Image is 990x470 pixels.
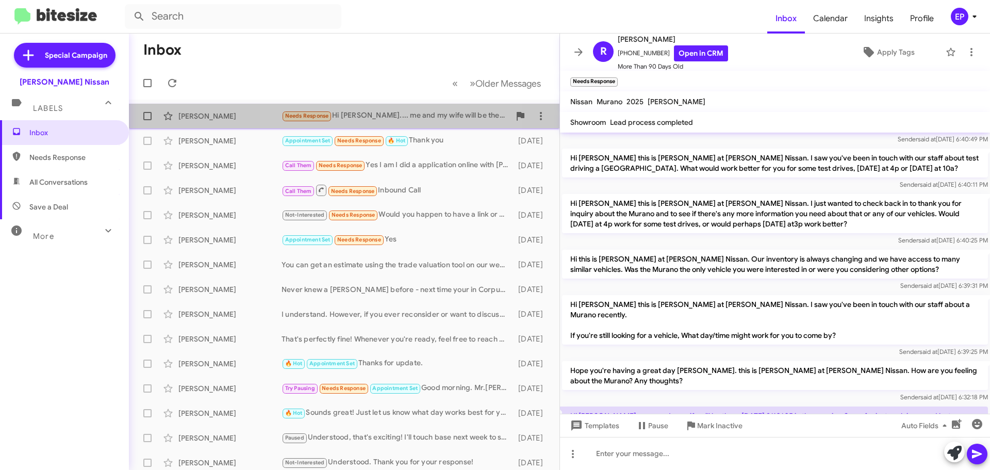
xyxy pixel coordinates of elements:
button: Next [464,73,547,94]
div: Never knew a [PERSON_NAME] before - next time your in Corpus feel free to swing by and I'll be ha... [282,284,513,295]
span: Sender [DATE] 6:40:25 PM [898,236,988,244]
div: [DATE] [513,210,551,220]
div: [PERSON_NAME] [178,260,282,270]
span: « [452,77,458,90]
span: Not-Interested [285,212,325,218]
span: said at [918,236,936,244]
span: 2025 [626,97,643,106]
span: All Conversations [29,177,88,187]
span: Needs Response [331,188,375,195]
span: Special Campaign [45,50,107,60]
div: [DATE] [513,458,551,468]
span: Sender [DATE] 6:40:49 PM [898,135,988,143]
span: R [600,43,607,60]
a: Profile [902,4,942,34]
span: Needs Response [285,112,329,119]
span: Needs Response [337,236,381,243]
div: Hi [PERSON_NAME].... me and my wife will be there [DATE] 8/10/ 25 in the morning.Sorry for just r... [282,110,510,122]
p: Hi [PERSON_NAME] this is [PERSON_NAME] at [PERSON_NAME] Nissan. I saw you've been in touch with o... [562,295,988,345]
span: [PHONE_NUMBER] [618,45,728,61]
span: More Than 90 Days Old [618,61,728,72]
span: Pause [648,416,668,435]
span: said at [918,135,936,143]
span: Needs Response [332,212,375,218]
p: Hope you're having a great day [PERSON_NAME]. this is [PERSON_NAME] at [PERSON_NAME] Nissan. How ... [562,361,988,390]
span: Sender [DATE] 6:39:31 PM [900,282,988,289]
span: Save a Deal [29,202,68,212]
span: 🔥 Hot [388,137,405,144]
span: More [33,232,54,241]
span: Needs Response [319,162,362,169]
span: 🔥 Hot [285,360,303,367]
p: Hi [PERSON_NAME] this is [PERSON_NAME] at [PERSON_NAME] Nissan. I just wanted to check back in to... [562,194,988,233]
p: Hi this is [PERSON_NAME] at [PERSON_NAME] Nissan. Our inventory is always changing and we have ac... [562,250,988,279]
span: Needs Response [337,137,381,144]
div: I understand. However, if you ever reconsider or want to discuss options, feel free to reach out.... [282,309,513,319]
a: Insights [856,4,902,34]
div: [PERSON_NAME] [178,433,282,443]
div: [DATE] [513,260,551,270]
button: Pause [628,416,676,435]
div: [PERSON_NAME] [178,383,282,394]
span: Appointment Set [372,385,418,392]
div: [PERSON_NAME] [178,284,282,295]
div: [DATE] [513,160,551,171]
span: Call Them [285,162,312,169]
span: said at [919,348,937,355]
input: Search [125,4,341,29]
div: [PERSON_NAME] [178,185,282,196]
span: Needs Response [29,152,117,163]
button: Templates [560,416,628,435]
span: Older Messages [475,78,541,89]
div: You can get an estimate using the trade valuation tool on our website: [URL][DOMAIN_NAME]. For an... [282,260,513,270]
span: 🔥 Hot [285,410,303,416]
span: said at [920,181,938,188]
span: Calendar [805,4,856,34]
button: Auto Fields [893,416,959,435]
span: Not-Interested [285,459,325,466]
div: Understood. Thank you for your response! [282,457,513,468]
div: [PERSON_NAME] [178,160,282,171]
span: Mark Inactive [697,416,742,435]
button: Previous [446,73,464,94]
div: [PERSON_NAME] [178,458,282,468]
div: That's perfectly fine! Whenever you're ready, feel free to reach out. We're always here to discus... [282,334,513,344]
span: Nissan [570,97,592,106]
div: Would you happen to have a link or pictures of your inventory? Thanks [282,209,513,221]
div: [DATE] [513,383,551,394]
span: Auto Fields [901,416,951,435]
a: Inbox [767,4,805,34]
span: [PERSON_NAME] [618,33,728,45]
p: Hi [PERSON_NAME] this is [PERSON_NAME] at [PERSON_NAME] Nissan. I saw you've been in touch with o... [562,149,988,177]
span: Inbox [29,127,117,138]
span: Sender [DATE] 6:32:18 PM [900,393,988,401]
a: Open in CRM [674,45,728,61]
span: Sender [DATE] 6:39:25 PM [899,348,988,355]
div: [PERSON_NAME] [178,210,282,220]
span: Appointment Set [309,360,355,367]
span: said at [920,393,938,401]
div: [PERSON_NAME] Nissan [20,77,109,87]
div: [PERSON_NAME] [178,359,282,369]
button: EP [942,8,979,25]
div: Yes I am I did a application online with [PERSON_NAME] she never call me back I'll call that numb... [282,159,513,171]
div: [DATE] [513,284,551,295]
span: said at [920,282,938,289]
span: » [470,77,475,90]
div: [DATE] [513,235,551,245]
div: [DATE] [513,408,551,418]
span: Call Them [285,188,312,195]
div: Sounds great! Just let us know what day works best for you. [282,407,513,419]
span: Templates [568,416,619,435]
div: [PERSON_NAME] [178,408,282,418]
span: Try Pausing [285,385,315,392]
div: [PERSON_NAME] [178,111,282,121]
span: Labels [33,104,63,113]
div: [PERSON_NAME] [178,334,282,344]
h1: Inbox [143,42,181,58]
div: [DATE] [513,334,551,344]
div: EP [951,8,968,25]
